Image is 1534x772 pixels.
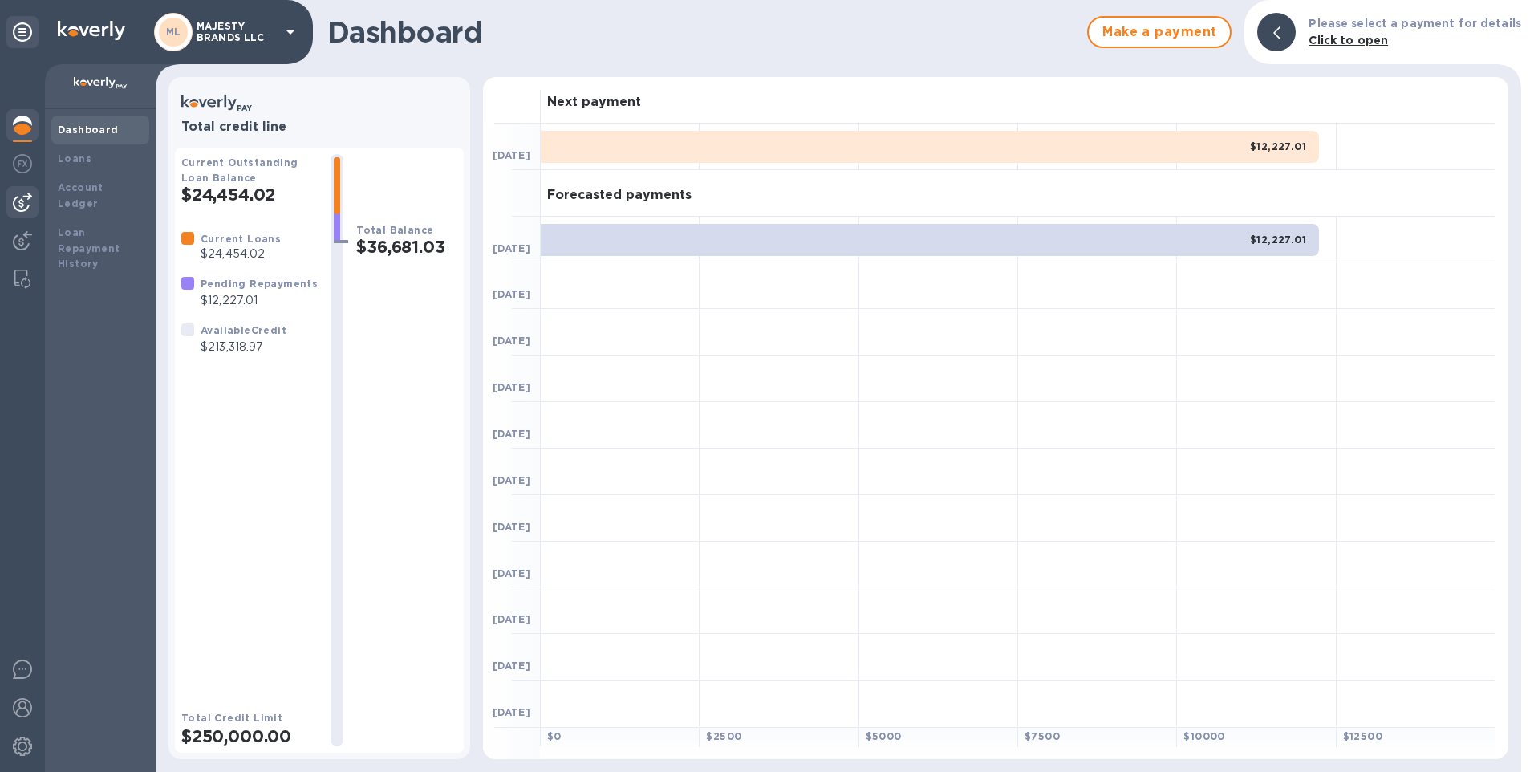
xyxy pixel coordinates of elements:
b: [DATE] [493,428,530,440]
b: [DATE] [493,567,530,579]
b: [DATE] [493,149,530,161]
b: $ 5000 [866,730,902,742]
b: $12,227.01 [1250,234,1306,246]
b: Current Outstanding Loan Balance [181,156,298,184]
b: $12,227.01 [1250,140,1306,152]
b: [DATE] [493,288,530,300]
b: Available Credit [201,324,286,336]
b: [DATE] [493,613,530,625]
b: Total Credit Limit [181,712,282,724]
img: Logo [58,21,125,40]
b: Account Ledger [58,181,103,209]
b: Total Balance [356,224,433,236]
h3: Forecasted payments [547,188,692,203]
b: [DATE] [493,242,530,254]
img: Foreign exchange [13,154,32,173]
b: [DATE] [493,335,530,347]
b: [DATE] [493,474,530,486]
h2: $24,454.02 [181,185,318,205]
b: Pending Repayments [201,278,318,290]
h2: $36,681.03 [356,237,457,257]
b: Loans [58,152,91,165]
b: $ 7500 [1025,730,1060,742]
b: [DATE] [493,660,530,672]
b: [DATE] [493,521,530,533]
h2: $250,000.00 [181,726,318,746]
p: $12,227.01 [201,292,318,309]
b: ML [166,26,181,38]
b: $ 12500 [1343,730,1382,742]
b: Loan Repayment History [58,226,120,270]
b: [DATE] [493,381,530,393]
b: Click to open [1309,34,1388,47]
b: [DATE] [493,706,530,718]
p: $24,454.02 [201,246,281,262]
h3: Next payment [547,95,641,110]
button: Make a payment [1087,16,1232,48]
b: Dashboard [58,124,119,136]
p: MAJESTY BRANDS LLC [197,21,277,43]
span: Make a payment [1102,22,1217,42]
h1: Dashboard [327,15,1079,49]
b: $ 10000 [1183,730,1224,742]
b: Please select a payment for details [1309,17,1521,30]
b: $ 2500 [706,730,741,742]
p: $213,318.97 [201,339,286,356]
b: $ 0 [547,730,562,742]
b: Current Loans [201,233,281,245]
h3: Total credit line [181,120,457,135]
iframe: Chat Widget [1454,695,1534,772]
